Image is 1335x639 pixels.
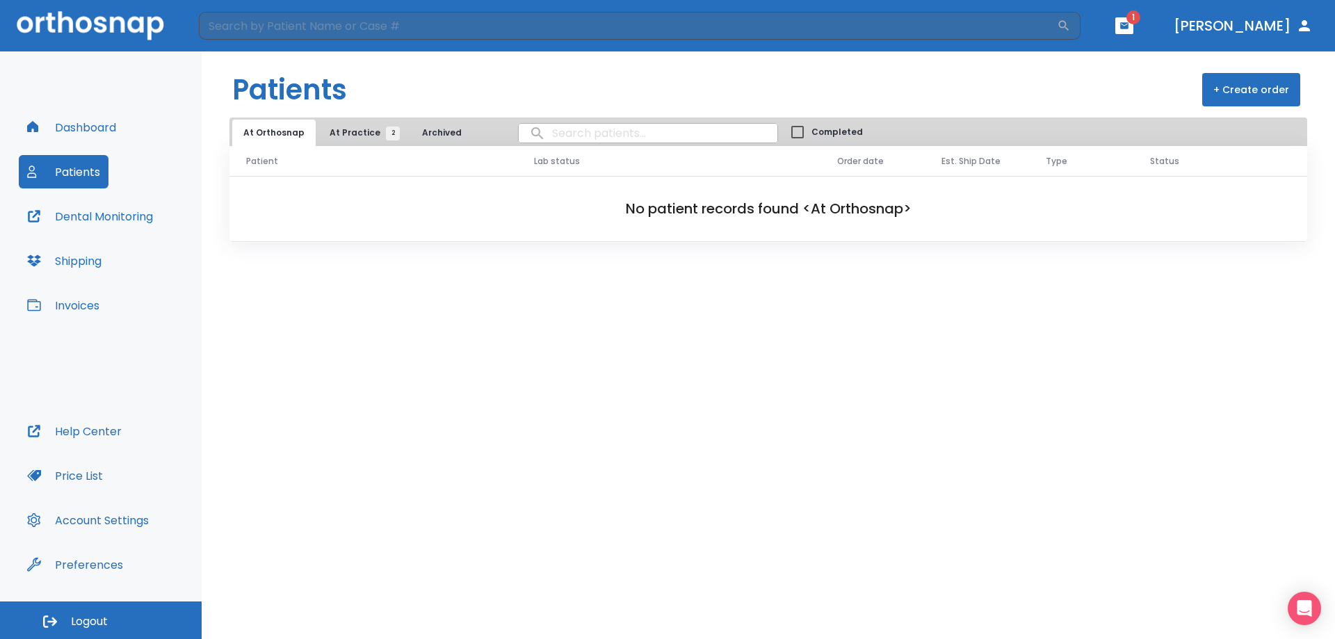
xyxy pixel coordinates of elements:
button: Archived [407,120,476,146]
span: Status [1150,155,1179,168]
span: Est. Ship Date [941,155,1001,168]
h1: Patients [232,69,347,111]
button: Invoices [19,289,108,322]
span: 1 [1126,10,1140,24]
h2: No patient records found <At Orthosnap> [252,198,1285,219]
input: search [519,120,777,147]
button: Patients [19,155,108,188]
button: Price List [19,459,111,492]
img: Orthosnap [17,11,164,40]
button: Preferences [19,548,131,581]
button: Shipping [19,244,110,277]
span: 2 [386,127,400,140]
span: Completed [811,126,863,138]
div: Open Intercom Messenger [1288,592,1321,625]
input: Search by Patient Name or Case # [199,12,1057,40]
span: At Practice [330,127,393,139]
button: + Create order [1202,73,1300,106]
div: tabs [232,120,479,146]
span: Patient [246,155,278,168]
span: Type [1046,155,1067,168]
button: [PERSON_NAME] [1168,13,1318,38]
button: Account Settings [19,503,157,537]
span: Logout [71,614,108,629]
button: Dental Monitoring [19,200,161,233]
span: Order date [837,155,884,168]
button: Help Center [19,414,130,448]
span: Lab status [534,155,580,168]
button: Dashboard [19,111,124,144]
button: At Orthosnap [232,120,316,146]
